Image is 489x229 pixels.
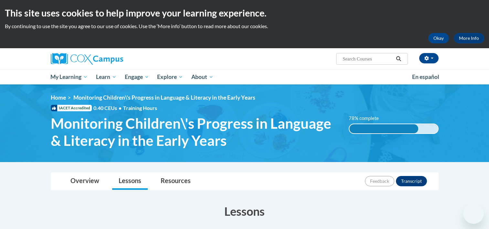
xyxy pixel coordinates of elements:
[408,70,443,84] a: En español
[154,173,197,190] a: Resources
[394,55,403,63] button: Search
[412,73,439,80] span: En español
[342,55,394,63] input: Search Courses
[157,73,183,81] span: Explore
[365,176,394,186] button: Feedback
[349,115,386,122] label: 78% complete
[187,70,218,84] a: About
[51,115,339,149] span: Monitoring Children\'s Progress in Language & Literacy in the Early Years
[454,33,484,43] a: More Info
[50,73,88,81] span: My Learning
[123,105,157,111] span: Training Hours
[96,73,116,81] span: Learn
[463,203,484,224] iframe: Button to launch messaging window
[121,70,153,84] a: Engage
[51,203,439,219] h3: Lessons
[349,124,418,133] div: 78% complete
[64,173,106,190] a: Overview
[51,105,92,111] span: IACET Accredited
[51,53,123,65] img: Cox Campus
[51,94,66,101] a: Home
[93,104,123,112] span: 0.40 CEUs
[112,173,148,190] a: Lessons
[125,73,149,81] span: Engage
[153,70,187,84] a: Explore
[5,23,484,30] p: By continuing to use the site you agree to our use of cookies. Use the ‘More info’ button to read...
[419,53,439,63] button: Account Settings
[119,105,122,111] span: •
[73,94,255,101] span: Monitoring Children\'s Progress in Language & Literacy in the Early Years
[428,33,449,43] button: Okay
[51,53,174,65] a: Cox Campus
[396,176,427,186] button: Transcript
[47,70,92,84] a: My Learning
[41,70,448,84] div: Main menu
[5,6,484,19] h2: This site uses cookies to help improve your learning experience.
[191,73,213,81] span: About
[92,70,121,84] a: Learn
